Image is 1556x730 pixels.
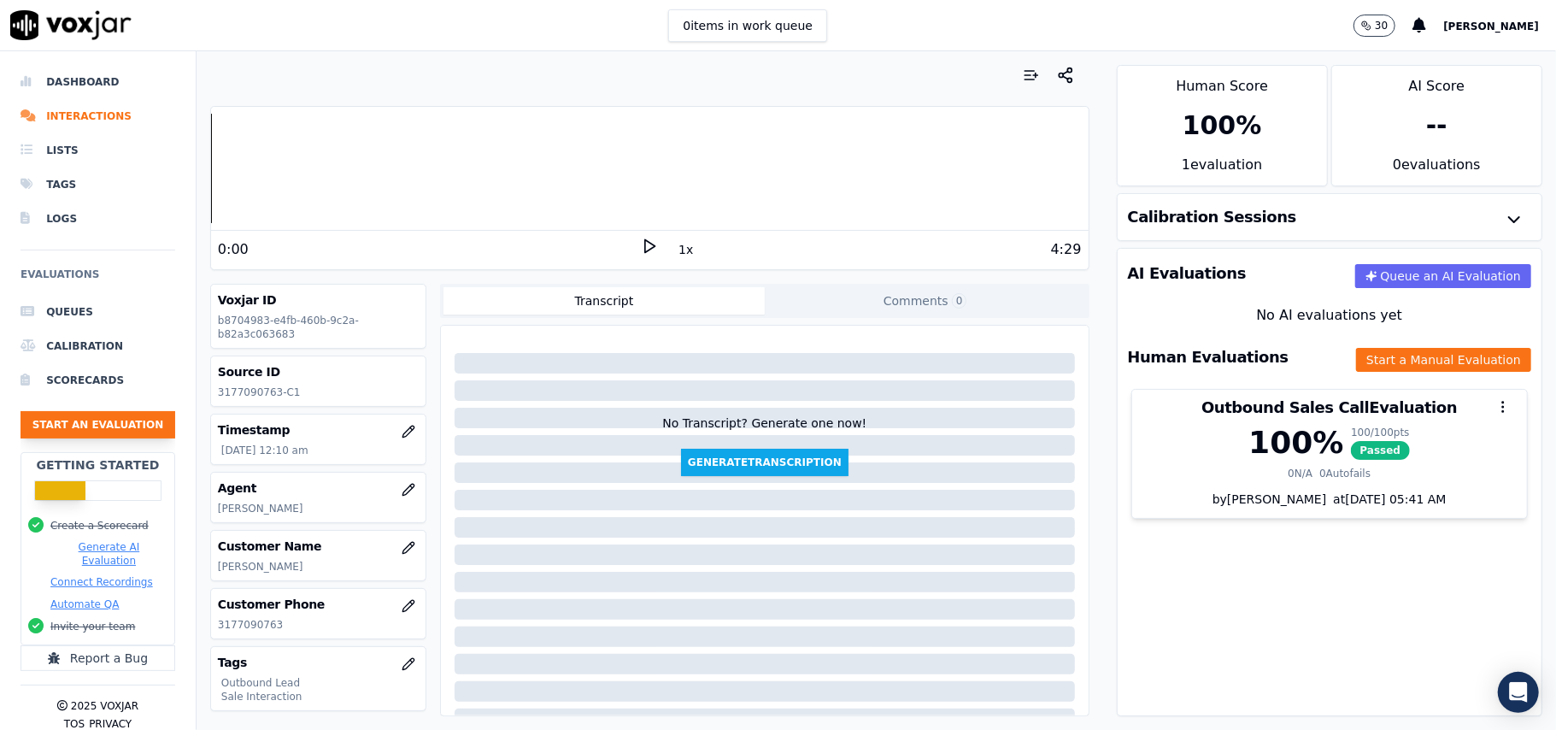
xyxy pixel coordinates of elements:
button: GenerateTranscription [681,449,848,476]
div: by [PERSON_NAME] [1132,491,1527,518]
div: No AI evaluations yet [1131,305,1528,326]
button: Comments [765,287,1086,315]
button: Start an Evaluation [21,411,175,439]
p: [PERSON_NAME] [218,502,419,515]
a: Scorecards [21,363,175,397]
a: Queues [21,295,175,329]
h3: Human Evaluations [1128,350,1289,365]
p: Sale Interaction [221,690,419,704]
a: Lists [21,133,175,168]
h3: AI Evaluations [1128,266,1247,281]
p: 2025 Voxjar [71,699,138,713]
h3: Source ID [218,363,419,380]
button: Transcript [443,287,765,315]
h6: Evaluations [21,264,175,295]
p: [DATE] 12:10 am [221,444,419,457]
p: [PERSON_NAME] [218,560,419,574]
h3: Timestamp [218,421,419,439]
h3: Customer Phone [218,596,419,613]
h2: Getting Started [36,456,159,474]
h3: Agent [218,480,419,497]
button: Connect Recordings [50,575,153,589]
div: 100 % [1248,426,1343,460]
h3: Voxjar ID [218,291,419,309]
div: Human Score [1118,66,1327,97]
div: AI Score [1332,66,1541,97]
p: Outbound Lead [221,676,419,690]
h3: Calibration Sessions [1128,209,1297,225]
a: Calibration [21,329,175,363]
div: 100 / 100 pts [1351,426,1411,439]
h3: Customer Name [218,538,419,555]
button: Automate QA [50,598,119,611]
div: 1 evaluation [1118,155,1327,185]
div: 0:00 [218,239,249,260]
div: Open Intercom Messenger [1498,672,1539,713]
span: 0 [952,293,967,309]
button: Generate AI Evaluation [50,540,167,568]
a: Dashboard [21,65,175,99]
a: Interactions [21,99,175,133]
button: Start a Manual Evaluation [1356,348,1531,372]
span: [PERSON_NAME] [1443,21,1539,32]
img: voxjar logo [10,10,132,40]
span: Passed [1351,441,1411,460]
div: 0 N/A [1288,467,1312,480]
div: 0 evaluation s [1332,155,1541,185]
div: No Transcript? Generate one now! [662,415,866,449]
button: 30 [1353,15,1412,37]
button: 30 [1353,15,1395,37]
a: Logs [21,202,175,236]
button: Invite your team [50,620,135,633]
button: [PERSON_NAME] [1443,15,1556,36]
h3: Tags [218,654,419,671]
p: 3177090763 [218,618,419,632]
div: at [DATE] 05:41 AM [1326,491,1446,508]
button: Create a Scorecard [50,519,149,533]
div: 0 Autofails [1319,467,1371,480]
button: 0items in work queue [668,9,827,42]
div: -- [1426,110,1447,141]
button: Queue an AI Evaluation [1355,264,1531,288]
p: 3177090763-C1 [218,386,419,399]
div: 100 % [1183,110,1262,141]
div: 4:29 [1051,239,1082,260]
button: 1x [675,238,696,262]
button: Report a Bug [21,645,175,671]
p: b8704983-e4fb-460b-9c2a-b82a3c063683 [218,314,419,341]
p: 30 [1375,19,1388,32]
a: Tags [21,168,175,202]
